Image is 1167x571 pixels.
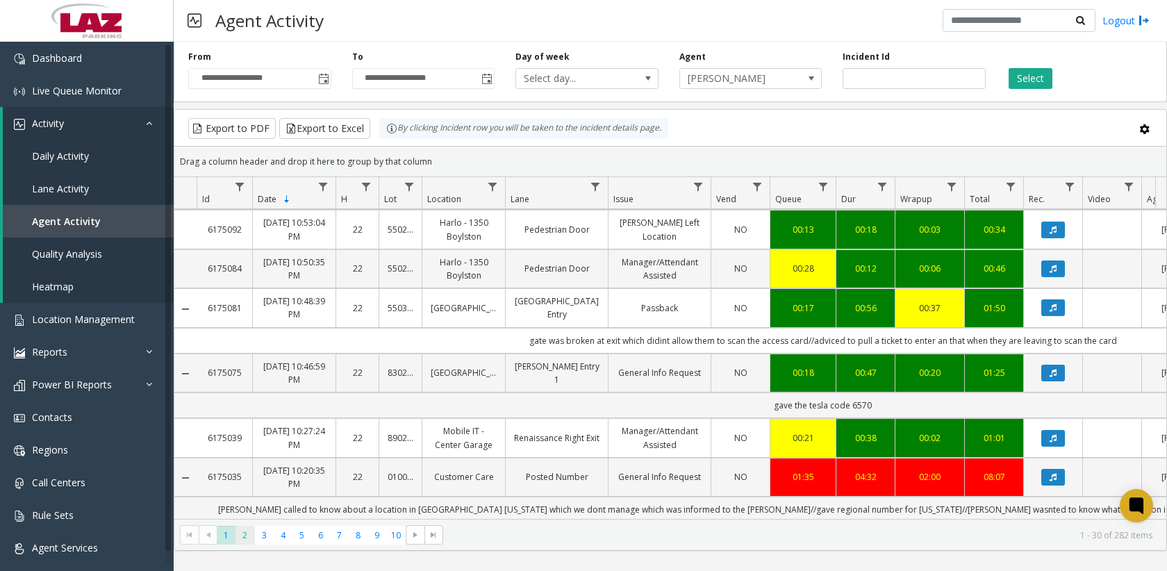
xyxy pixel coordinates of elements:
[205,301,244,315] a: 6175081
[32,443,68,456] span: Regions
[431,216,497,242] a: Harlo - 1350 Boylston
[352,51,363,63] label: To
[716,193,736,205] span: Vend
[261,464,327,490] a: [DATE] 10:20:35 PM
[14,347,25,358] img: 'icon'
[479,69,494,88] span: Toggle popup
[314,177,333,196] a: Date Filter Menu
[973,223,1015,236] a: 00:34
[904,262,956,275] a: 00:06
[431,470,497,483] a: Customer Care
[274,526,292,545] span: Page 4
[205,366,244,379] a: 6175075
[174,149,1166,174] div: Drag a column header and drop it here to group by that column
[3,140,174,172] a: Daily Activity
[973,262,1015,275] a: 00:46
[845,431,886,445] a: 00:38
[406,525,424,545] span: Go to the next page
[357,177,376,196] a: H Filter Menu
[174,177,1166,519] div: Data table
[279,118,370,139] button: Export to Excel
[261,424,327,451] a: [DATE] 10:27:24 PM
[845,223,886,236] a: 00:18
[379,118,668,139] div: By clicking Incident row you will be taken to the incident details page.
[345,301,370,315] a: 22
[400,177,419,196] a: Lot Filter Menu
[511,193,529,205] span: Lane
[32,84,122,97] span: Live Queue Monitor
[388,301,413,315] a: 550337
[617,424,702,451] a: Manager/Attendant Assisted
[973,431,1015,445] a: 01:01
[904,431,956,445] a: 00:02
[973,301,1015,315] a: 01:50
[188,51,211,63] label: From
[845,366,886,379] div: 00:47
[386,123,397,134] img: infoIcon.svg
[205,223,244,236] a: 6175092
[720,301,761,315] a: NO
[32,313,135,326] span: Location Management
[32,149,89,163] span: Daily Activity
[779,301,827,315] a: 00:17
[586,177,605,196] a: Lane Filter Menu
[217,526,235,545] span: Page 1
[904,223,956,236] a: 00:03
[14,478,25,489] img: 'icon'
[514,470,599,483] a: Posted Number
[617,216,702,242] a: [PERSON_NAME] Left Location
[845,301,886,315] a: 00:56
[814,177,833,196] a: Queue Filter Menu
[14,413,25,424] img: 'icon'
[345,470,370,483] a: 22
[516,69,629,88] span: Select day...
[943,177,961,196] a: Wrapup Filter Menu
[14,53,25,65] img: 'icon'
[174,368,197,379] a: Collapse Details
[3,270,174,303] a: Heatmap
[32,247,102,260] span: Quality Analysis
[14,445,25,456] img: 'icon'
[689,177,708,196] a: Issue Filter Menu
[431,256,497,282] a: Harlo - 1350 Boylston
[32,280,74,293] span: Heatmap
[514,223,599,236] a: Pedestrian Door
[483,177,502,196] a: Location Filter Menu
[779,470,827,483] div: 01:35
[779,431,827,445] div: 00:21
[1002,177,1020,196] a: Total Filter Menu
[431,301,497,315] a: [GEOGRAPHIC_DATA]
[388,431,413,445] a: 890201
[388,223,413,236] a: 550209
[734,302,747,314] span: NO
[388,366,413,379] a: 830202
[1029,193,1045,205] span: Rec.
[345,366,370,379] a: 22
[904,301,956,315] a: 00:37
[973,366,1015,379] div: 01:25
[388,470,413,483] a: 010016
[904,366,956,379] div: 00:20
[1102,13,1150,28] a: Logout
[779,223,827,236] div: 00:13
[779,366,827,379] a: 00:18
[261,295,327,321] a: [DATE] 10:48:39 PM
[261,360,327,386] a: [DATE] 10:46:59 PM
[235,526,254,545] span: Page 2
[311,526,330,545] span: Page 6
[424,525,443,545] span: Go to the last page
[904,470,956,483] div: 02:00
[431,424,497,451] a: Mobile IT - Center Garage
[32,476,85,489] span: Call Centers
[1088,193,1111,205] span: Video
[367,526,386,545] span: Page 9
[384,193,397,205] span: Lot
